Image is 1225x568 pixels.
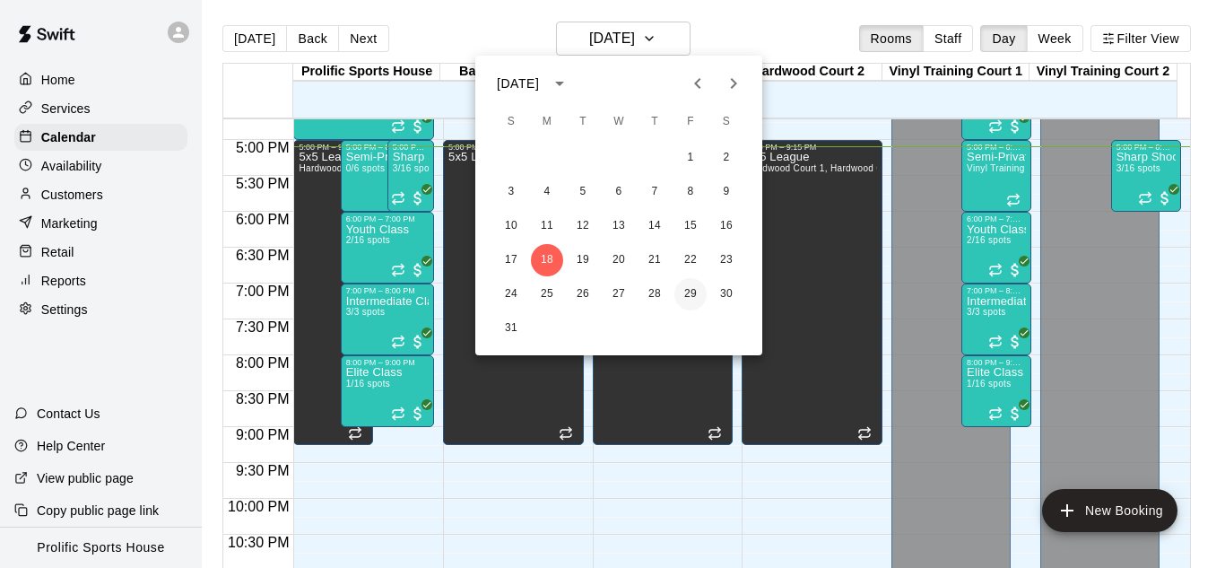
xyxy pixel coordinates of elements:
button: 6 [603,176,635,208]
button: 21 [639,244,671,276]
button: 5 [567,176,599,208]
span: Sunday [495,104,527,140]
button: 8 [674,176,707,208]
button: 13 [603,210,635,242]
button: 10 [495,210,527,242]
button: 17 [495,244,527,276]
button: Previous month [680,66,716,101]
span: Tuesday [567,104,599,140]
button: 29 [674,278,707,310]
button: 19 [567,244,599,276]
button: 23 [710,244,743,276]
button: 27 [603,278,635,310]
button: 7 [639,176,671,208]
span: Saturday [710,104,743,140]
button: 4 [531,176,563,208]
button: 18 [531,244,563,276]
button: calendar view is open, switch to year view [544,68,575,99]
button: Next month [716,66,752,101]
span: Wednesday [603,104,635,140]
span: Thursday [639,104,671,140]
button: 12 [567,210,599,242]
button: 30 [710,278,743,310]
button: 16 [710,210,743,242]
button: 2 [710,142,743,174]
span: Monday [531,104,563,140]
button: 31 [495,312,527,345]
button: 1 [674,142,707,174]
button: 14 [639,210,671,242]
button: 26 [567,278,599,310]
button: 20 [603,244,635,276]
button: 15 [674,210,707,242]
button: 25 [531,278,563,310]
button: 9 [710,176,743,208]
div: [DATE] [497,74,539,93]
button: 22 [674,244,707,276]
button: 3 [495,176,527,208]
button: 11 [531,210,563,242]
button: 24 [495,278,527,310]
button: 28 [639,278,671,310]
span: Friday [674,104,707,140]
